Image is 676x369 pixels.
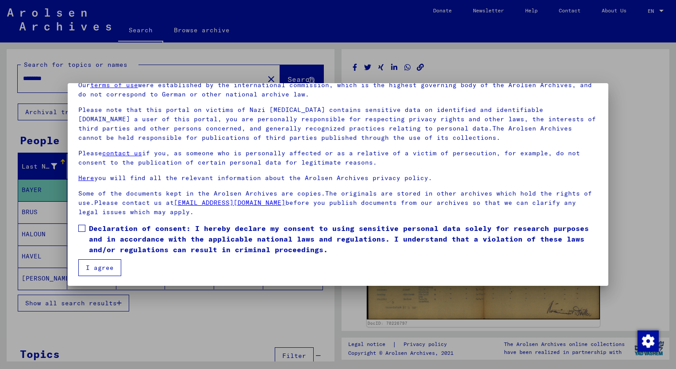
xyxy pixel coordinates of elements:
[90,81,138,89] a: terms of use
[78,174,94,182] a: Here
[174,199,285,207] a: [EMAIL_ADDRESS][DOMAIN_NAME]
[638,331,659,352] img: Change consent
[78,189,598,217] p: Some of the documents kept in the Arolsen Archives are copies.The originals are stored in other a...
[102,149,142,157] a: contact us
[78,259,121,276] button: I agree
[89,223,598,255] span: Declaration of consent: I hereby declare my consent to using sensitive personal data solely for r...
[78,173,598,183] p: you will find all the relevant information about the Arolsen Archives privacy policy.
[78,149,598,167] p: Please if you, as someone who is personally affected or as a relative of a victim of persecution,...
[78,105,598,142] p: Please note that this portal on victims of Nazi [MEDICAL_DATA] contains sensitive data on identif...
[78,81,598,99] p: Our were established by the international commission, which is the highest governing body of the ...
